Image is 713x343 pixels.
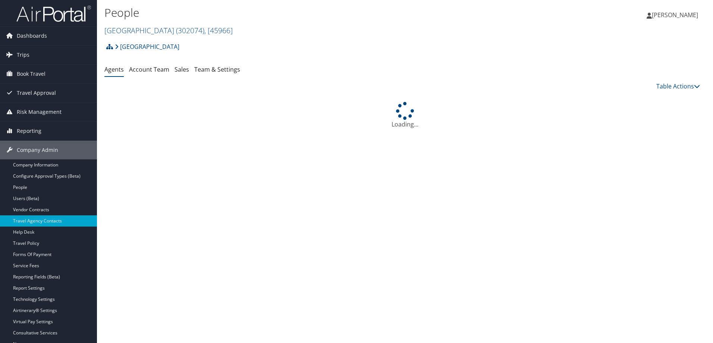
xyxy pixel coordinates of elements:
[104,5,505,21] h1: People
[115,39,179,54] a: [GEOGRAPHIC_DATA]
[17,141,58,159] span: Company Admin
[176,25,204,35] span: ( 302074 )
[17,103,62,121] span: Risk Management
[104,25,233,35] a: [GEOGRAPHIC_DATA]
[104,65,124,74] a: Agents
[175,65,189,74] a: Sales
[17,65,45,83] span: Book Travel
[652,11,698,19] span: [PERSON_NAME]
[204,25,233,35] span: , [ 45966 ]
[194,65,240,74] a: Team & Settings
[16,5,91,22] img: airportal-logo.png
[17,26,47,45] span: Dashboards
[17,84,56,102] span: Travel Approval
[104,102,706,129] div: Loading...
[656,82,700,90] a: Table Actions
[17,46,29,64] span: Trips
[129,65,169,74] a: Account Team
[17,122,41,140] span: Reporting
[647,4,706,26] a: [PERSON_NAME]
